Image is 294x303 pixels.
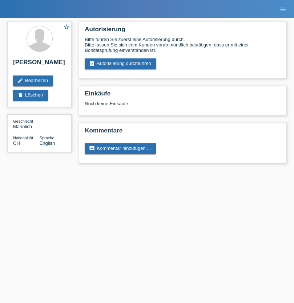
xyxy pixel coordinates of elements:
[85,58,156,69] a: assignment_turned_inAutorisierung durchführen
[40,140,55,146] span: English
[85,101,281,112] div: Noch keine Einkäufe
[85,26,281,37] h2: Autorisierung
[279,6,287,13] i: menu
[89,146,95,151] i: comment
[13,118,40,129] div: Männlich
[40,136,55,140] span: Sprache
[85,37,281,53] div: Bitte führen Sie zuerst eine Autorisierung durch. Bitte lassen Sie sich vom Kunden vorab mündlich...
[13,136,33,140] span: Nationalität
[13,75,53,86] a: editBearbeiten
[85,127,281,138] h2: Kommentare
[63,24,70,30] i: star_border
[85,143,156,154] a: commentKommentar hinzufügen ...
[13,140,20,146] span: Schweiz
[276,7,290,11] a: menu
[17,92,23,98] i: delete
[17,78,23,83] i: edit
[13,59,66,70] h2: [PERSON_NAME]
[63,24,70,31] a: star_border
[85,90,281,101] h2: Einkäufe
[13,90,48,101] a: deleteLöschen
[13,119,33,123] span: Geschlecht
[89,61,95,66] i: assignment_turned_in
